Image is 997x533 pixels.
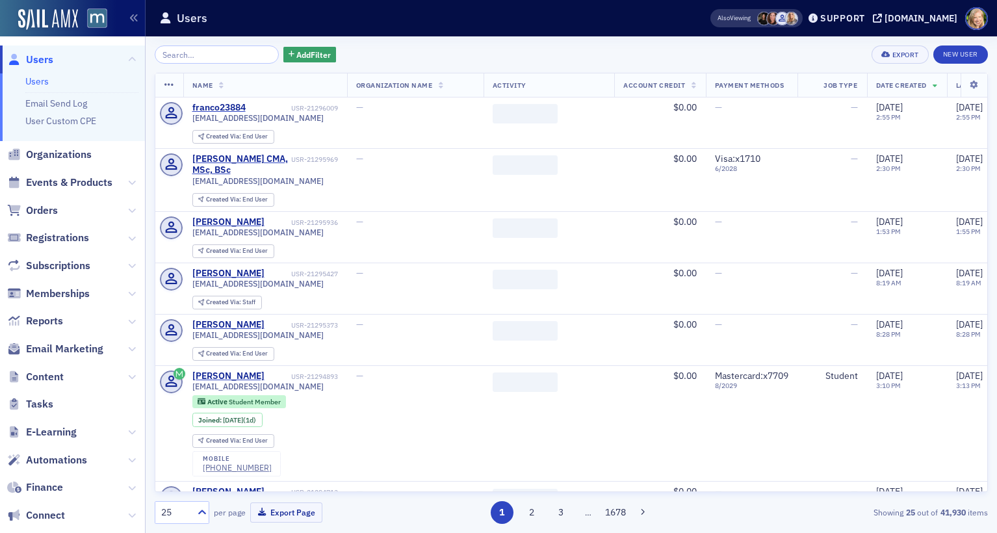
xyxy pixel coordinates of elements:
[26,53,53,67] span: Users
[956,267,983,279] span: [DATE]
[956,381,981,390] time: 3:13 PM
[885,12,957,24] div: [DOMAIN_NAME]
[956,216,983,227] span: [DATE]
[903,506,917,518] strong: 25
[876,370,903,382] span: [DATE]
[956,227,981,236] time: 1:55 PM
[192,382,324,391] span: [EMAIL_ADDRESS][DOMAIN_NAME]
[203,463,272,473] a: [PHONE_NUMBER]
[673,101,697,113] span: $0.00
[933,45,988,64] a: New User
[25,97,87,109] a: Email Send Log
[266,218,338,227] div: USR-21295936
[493,218,558,238] span: ‌
[192,176,324,186] span: [EMAIL_ADDRESS][DOMAIN_NAME]
[206,133,268,140] div: End User
[956,164,981,173] time: 2:30 PM
[493,81,526,90] span: Activity
[206,349,242,357] span: Created Via :
[206,298,242,306] span: Created Via :
[266,372,338,381] div: USR-21294893
[7,175,112,190] a: Events & Products
[283,47,337,63] button: AddFilter
[715,318,722,330] span: —
[493,104,558,123] span: ‌
[851,216,858,227] span: —
[876,330,901,339] time: 8:28 PM
[7,342,103,356] a: Email Marketing
[206,350,268,357] div: End User
[206,246,242,255] span: Created Via :
[192,153,289,176] a: [PERSON_NAME] CMA, MSc, BSc
[26,342,103,356] span: Email Marketing
[192,130,274,144] div: Created Via: End User
[192,279,324,289] span: [EMAIL_ADDRESS][DOMAIN_NAME]
[192,193,274,207] div: Created Via: End User
[26,453,87,467] span: Automations
[155,45,279,64] input: Search…
[965,7,988,30] span: Profile
[214,506,246,518] label: per page
[715,164,788,173] span: 6 / 2028
[673,486,697,497] span: $0.00
[296,49,331,60] span: Add Filter
[26,203,58,218] span: Orders
[356,370,363,382] span: —
[820,12,865,24] div: Support
[673,318,697,330] span: $0.00
[673,216,697,227] span: $0.00
[956,112,981,122] time: 2:55 PM
[715,370,788,382] span: Mastercard : x7709
[673,153,697,164] span: $0.00
[956,370,983,382] span: [DATE]
[876,486,903,497] span: [DATE]
[229,397,281,406] span: Student Member
[493,270,558,289] span: ‌
[851,486,858,497] span: —
[873,14,962,23] button: [DOMAIN_NAME]
[206,196,268,203] div: End User
[192,347,274,361] div: Created Via: End User
[775,12,789,25] span: Justin Chase
[491,501,513,524] button: 1
[876,216,903,227] span: [DATE]
[623,81,685,90] span: Account Credit
[192,319,265,331] a: [PERSON_NAME]
[26,370,64,384] span: Content
[25,115,96,127] a: User Custom CPE
[192,81,213,90] span: Name
[248,104,338,112] div: USR-21296009
[18,9,78,30] img: SailAMX
[223,416,256,424] div: (1d)
[192,486,265,498] div: [PERSON_NAME]
[192,113,324,123] span: [EMAIL_ADDRESS][DOMAIN_NAME]
[851,267,858,279] span: —
[26,148,92,162] span: Organizations
[250,502,322,523] button: Export Page
[876,227,901,236] time: 1:53 PM
[579,506,597,518] span: …
[192,330,324,340] span: [EMAIL_ADDRESS][DOMAIN_NAME]
[715,382,788,390] span: 8 / 2029
[715,153,760,164] span: Visa : x1710
[7,259,90,273] a: Subscriptions
[7,287,90,301] a: Memberships
[493,155,558,175] span: ‌
[493,489,558,508] span: ‌
[192,434,274,448] div: Created Via: End User
[192,216,265,228] a: [PERSON_NAME]
[206,436,242,445] span: Created Via :
[718,14,730,22] div: Also
[291,155,338,164] div: USR-21295969
[87,8,107,29] img: SailAMX
[956,330,981,339] time: 8:28 PM
[206,299,255,306] div: Staff
[7,397,53,411] a: Tasks
[851,318,858,330] span: —
[198,416,223,424] span: Joined :
[266,270,338,278] div: USR-21295427
[715,81,784,90] span: Payment Methods
[192,413,263,427] div: Joined: 2025-09-03 00:00:00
